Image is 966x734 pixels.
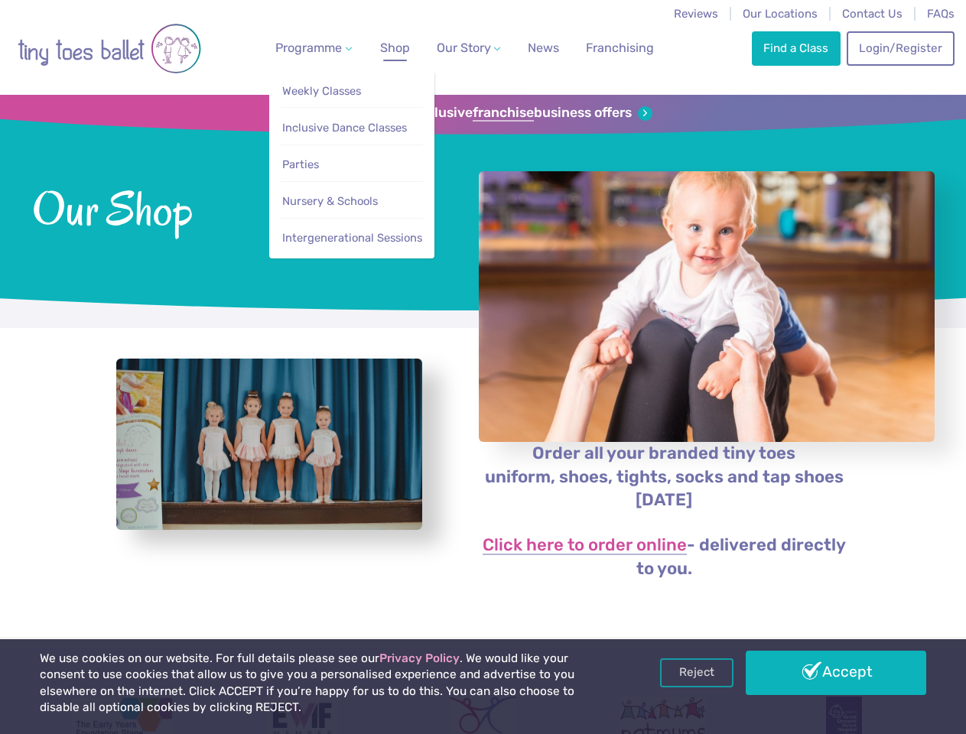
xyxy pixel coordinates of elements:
span: Shop [380,41,410,55]
span: Our Story [437,41,491,55]
a: Contact Us [842,7,903,21]
a: Login/Register [847,31,954,65]
a: Nursery & Schools [281,187,423,216]
a: Programme [269,33,358,63]
a: Intergenerational Sessions [281,224,423,252]
a: Our Story [430,33,506,63]
strong: franchise [473,105,534,122]
a: Parties [281,151,423,179]
p: We use cookies on our website. For full details please see our . We would like your consent to us... [40,651,616,716]
span: Weekly Classes [282,84,361,98]
a: Our Locations [743,7,818,21]
a: News [522,33,565,63]
span: Franchising [586,41,654,55]
img: tiny toes ballet [18,10,201,87]
a: Click here to order online [483,537,687,555]
a: Weekly Classes [281,77,423,106]
p: Order all your branded tiny toes uniform, shoes, tights, socks and tap shoes [DATE] [478,442,851,513]
span: Intergenerational Sessions [282,231,422,245]
span: Programme [275,41,342,55]
a: Accept [746,651,926,695]
a: Reviews [674,7,718,21]
span: Nursery & Schools [282,194,378,208]
span: News [528,41,559,55]
p: - delivered directly to you. [478,534,851,581]
a: Franchising [580,33,660,63]
a: FAQs [927,7,955,21]
span: Our Shop [32,178,438,235]
a: View full-size image [116,359,422,531]
span: Parties [282,158,319,171]
a: Privacy Policy [379,651,460,665]
a: Shop [374,33,416,63]
a: Find a Class [752,31,841,65]
span: Inclusive Dance Classes [282,121,407,135]
a: Reject [660,658,733,687]
a: Inclusive Dance Classes [281,114,423,142]
a: Sign up for our exclusivefranchisebusiness offers [314,105,652,122]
